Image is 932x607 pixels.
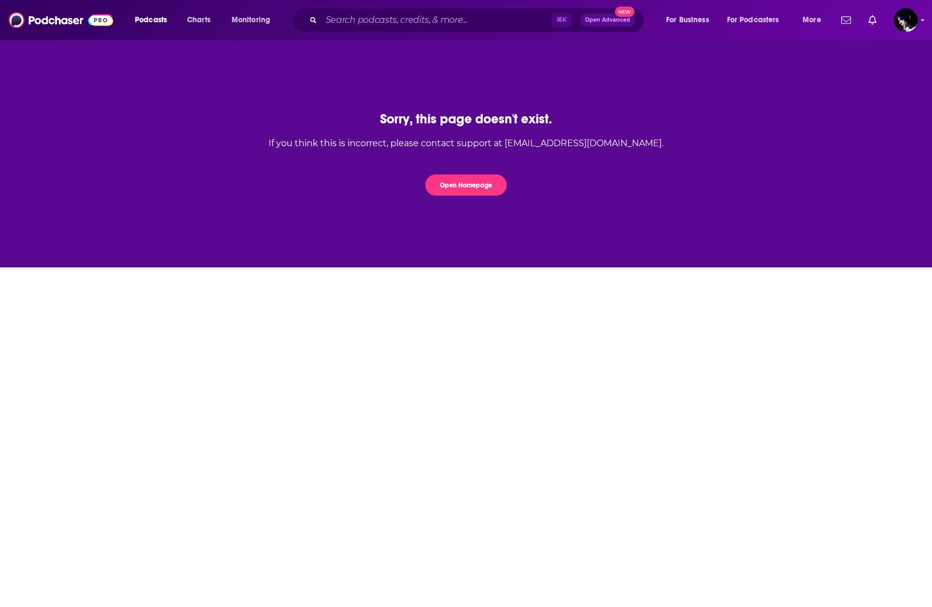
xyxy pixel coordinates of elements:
button: Open AdvancedNew [580,14,635,27]
button: Show profile menu [894,8,918,32]
button: open menu [224,11,284,29]
button: open menu [795,11,835,29]
span: New [615,7,635,17]
span: Charts [187,12,210,28]
span: For Podcasters [727,12,779,28]
span: Podcasts [135,12,167,28]
span: Monitoring [232,12,270,28]
div: Search podcasts, credits, & more... [302,8,655,33]
input: Search podcasts, credits, & more... [321,11,551,29]
button: open menu [127,11,181,29]
span: Open Advanced [585,17,630,23]
div: If you think this is incorrect, please contact support at [EMAIL_ADDRESS][DOMAIN_NAME]. [269,138,663,148]
a: Show notifications dropdown [864,11,881,29]
a: Charts [180,11,217,29]
a: Show notifications dropdown [837,11,855,29]
span: More [803,12,821,28]
span: Logged in as zreese [894,8,918,32]
img: Podchaser - Follow, Share and Rate Podcasts [9,10,113,30]
button: open menu [720,11,795,29]
span: ⌘ K [551,13,571,27]
button: Open Homepage [425,174,507,196]
div: Sorry, this page doesn't exist. [269,111,663,127]
button: open menu [658,11,723,29]
img: User Profile [894,8,918,32]
span: For Business [666,12,709,28]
